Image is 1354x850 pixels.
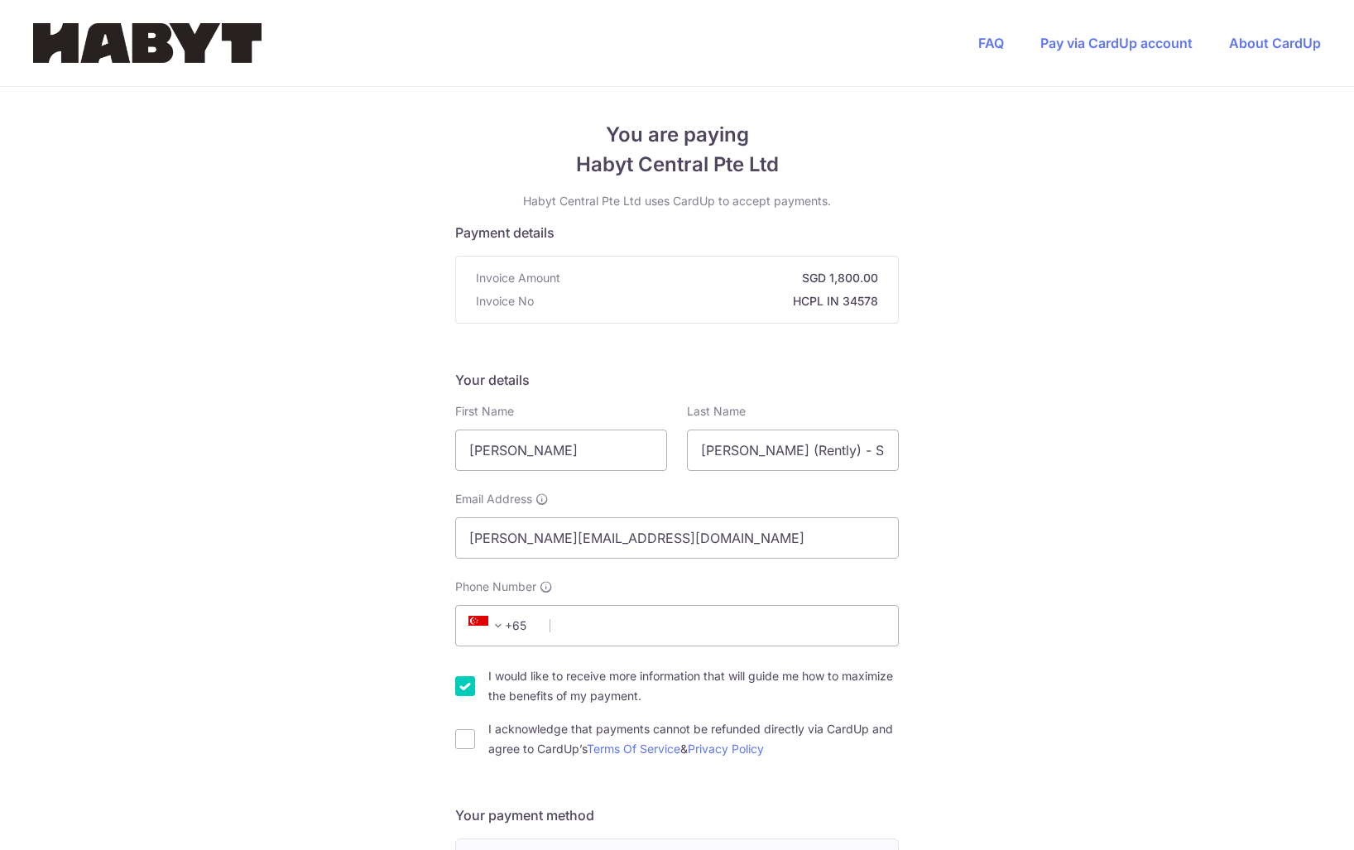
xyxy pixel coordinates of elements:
span: Invoice No [476,293,534,310]
label: I acknowledge that payments cannot be refunded directly via CardUp and agree to CardUp’s & [488,719,899,759]
span: Habyt Central Pte Ltd [455,150,899,180]
a: Terms Of Service [587,742,680,756]
a: Privacy Policy [688,742,764,756]
input: Email address [455,517,899,559]
span: Email Address [455,491,532,507]
strong: SGD 1,800.00 [567,270,878,286]
span: Invoice Amount [476,270,560,286]
label: Last Name [687,403,746,420]
span: You are paying [455,120,899,150]
input: First name [455,430,667,471]
label: First Name [455,403,514,420]
span: +65 [468,616,508,636]
label: I would like to receive more information that will guide me how to maximize the benefits of my pa... [488,666,899,706]
a: Pay via CardUp account [1040,35,1193,51]
input: Last name [687,430,899,471]
p: Habyt Central Pte Ltd uses CardUp to accept payments. [455,193,899,209]
strong: HCPL IN 34578 [540,293,878,310]
span: Phone Number [455,579,536,595]
a: FAQ [978,35,1004,51]
h5: Your payment method [455,805,899,825]
h5: Your details [455,370,899,390]
span: +65 [463,616,538,636]
a: About CardUp [1229,35,1321,51]
h5: Payment details [455,223,899,243]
